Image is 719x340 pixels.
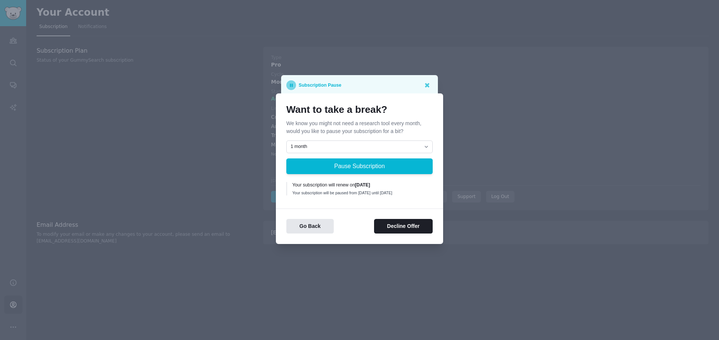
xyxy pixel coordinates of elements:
div: Your subscription will be paused from [DATE] until [DATE] [292,190,427,195]
div: Your subscription will renew on [292,182,427,189]
p: We know you might not need a research tool every month, would you like to pause your subscription... [286,120,433,135]
h1: Want to take a break? [286,104,433,116]
button: Pause Subscription [286,158,433,174]
button: Go Back [286,219,334,234]
b: [DATE] [355,182,370,188]
p: Subscription Pause [299,80,341,90]
button: Decline Offer [374,219,433,234]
